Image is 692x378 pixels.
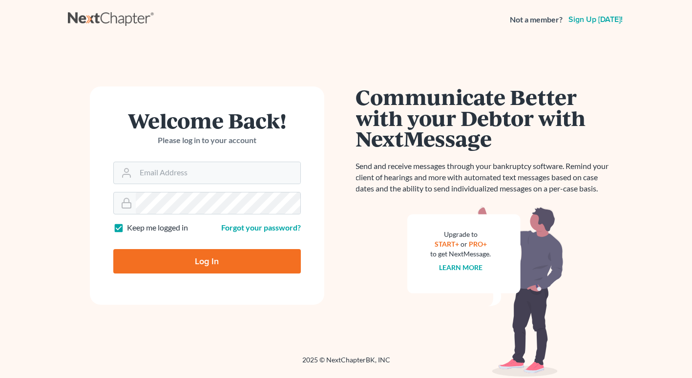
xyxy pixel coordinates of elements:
[431,249,491,259] div: to get NextMessage.
[136,162,300,184] input: Email Address
[431,230,491,239] div: Upgrade to
[127,222,188,233] label: Keep me logged in
[113,249,301,273] input: Log In
[113,135,301,146] p: Please log in to your account
[439,263,482,272] a: Learn more
[510,14,563,25] strong: Not a member?
[68,355,625,373] div: 2025 © NextChapterBK, INC
[356,86,615,149] h1: Communicate Better with your Debtor with NextMessage
[461,240,467,248] span: or
[435,240,459,248] a: START+
[356,161,615,194] p: Send and receive messages through your bankruptcy software. Remind your client of hearings and mo...
[221,223,301,232] a: Forgot your password?
[113,110,301,131] h1: Welcome Back!
[407,206,564,377] img: nextmessage_bg-59042aed3d76b12b5cd301f8e5b87938c9018125f34e5fa2b7a6b67550977c72.svg
[566,16,625,23] a: Sign up [DATE]!
[469,240,487,248] a: PRO+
